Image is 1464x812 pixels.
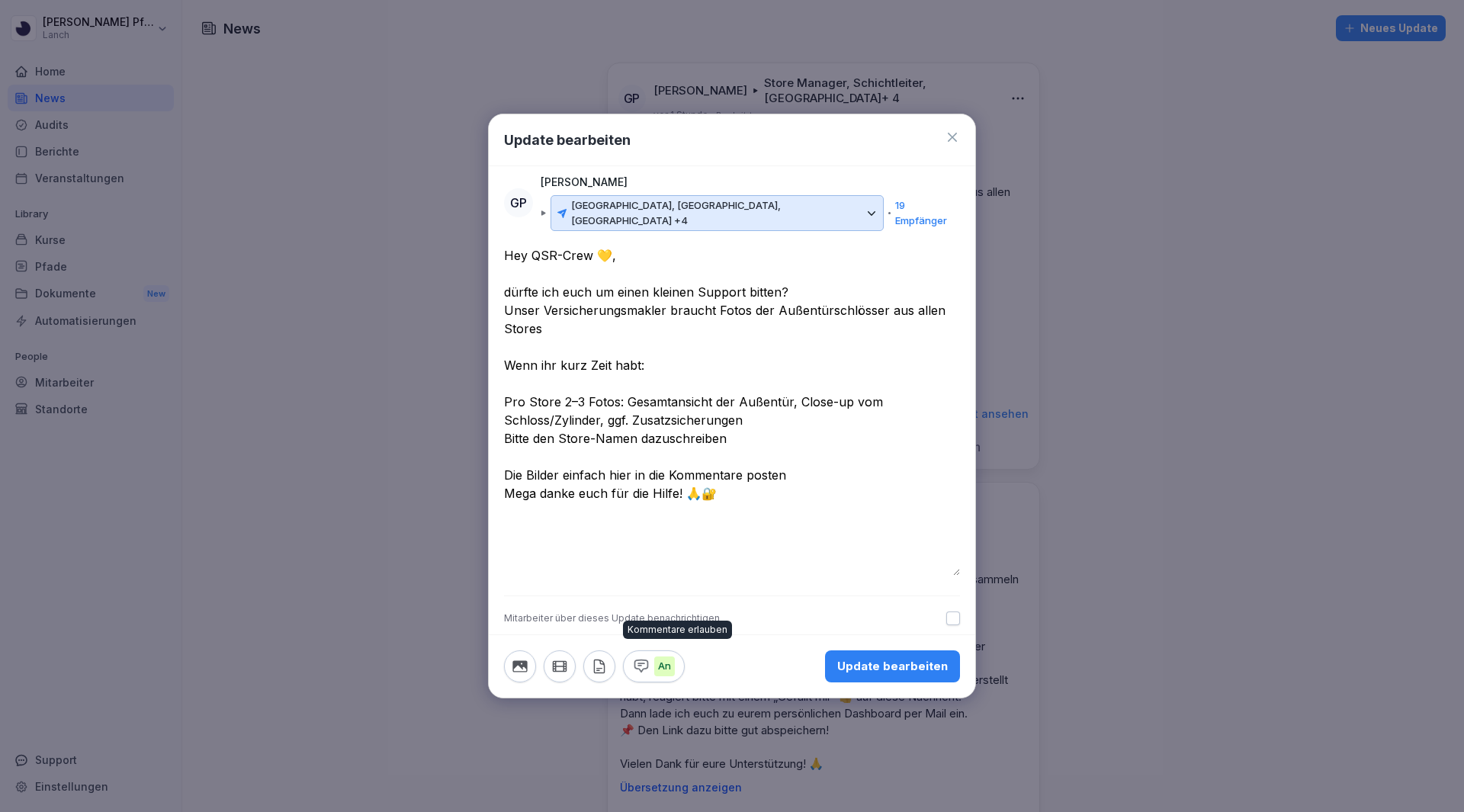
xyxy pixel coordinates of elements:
div: Mitarbeiter über dieses Update benachrichtigen [504,611,720,625]
button: Update bearbeiten [825,650,960,682]
p: 19 Empfänger [895,198,952,228]
div: GP [504,188,533,217]
p: [GEOGRAPHIC_DATA], [GEOGRAPHIC_DATA], [GEOGRAPHIC_DATA] +4 [571,198,862,228]
p: [PERSON_NAME] [541,174,628,191]
p: Kommentare erlauben [628,624,727,636]
h1: Update bearbeiten [504,130,631,150]
button: An [623,650,685,682]
p: An [654,656,675,676]
div: Update bearbeiten [837,658,948,675]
